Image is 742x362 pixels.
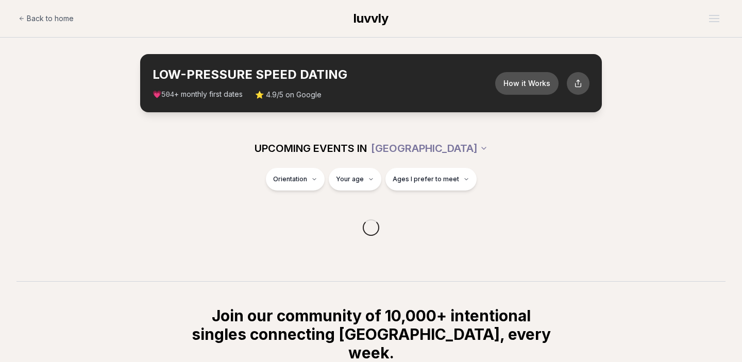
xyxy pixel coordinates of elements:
a: Back to home [19,8,74,29]
span: 💗 + monthly first dates [153,89,243,100]
span: ⭐ 4.9/5 on Google [255,90,322,100]
span: UPCOMING EVENTS IN [255,141,367,156]
span: luvvly [353,11,389,26]
span: Back to home [27,13,74,24]
button: How it Works [495,72,559,95]
a: luvvly [353,10,389,27]
button: Open menu [705,11,723,26]
h2: Join our community of 10,000+ intentional singles connecting [GEOGRAPHIC_DATA], every week. [190,306,552,362]
button: [GEOGRAPHIC_DATA] [371,137,488,160]
span: Orientation [273,175,307,183]
span: Your age [336,175,364,183]
button: Orientation [266,168,325,191]
h2: LOW-PRESSURE SPEED DATING [153,66,495,83]
span: 504 [161,91,174,99]
button: Your age [329,168,381,191]
span: Ages I prefer to meet [393,175,459,183]
button: Ages I prefer to meet [385,168,477,191]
